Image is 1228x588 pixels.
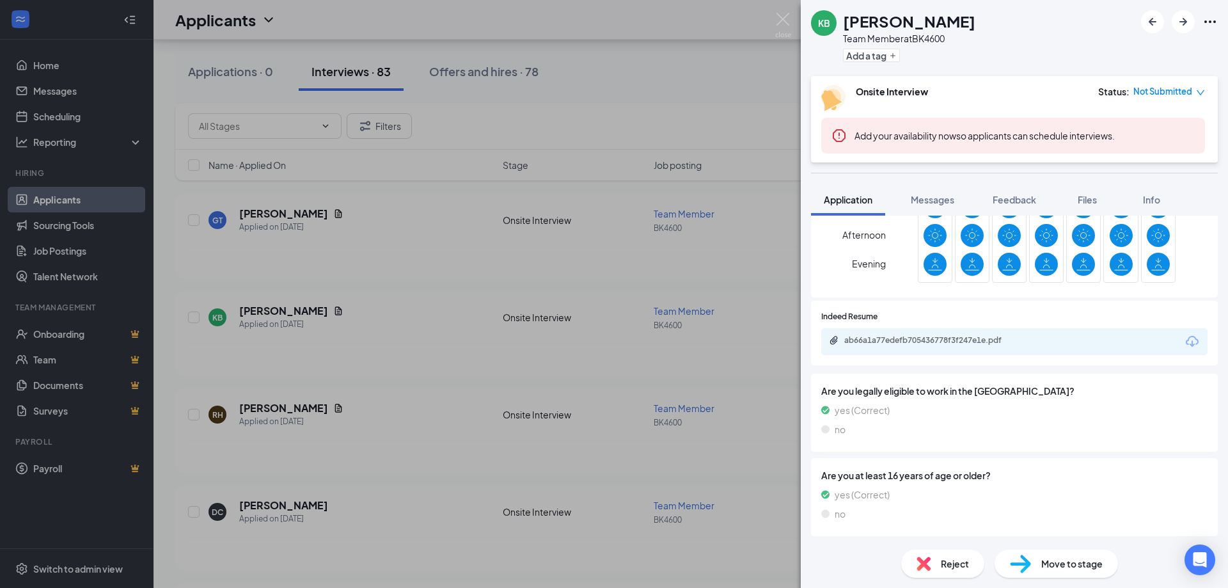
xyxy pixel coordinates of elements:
svg: Plus [889,52,897,60]
span: Are you at least 16 years of age or older? [821,468,1208,482]
svg: Paperclip [829,335,839,346]
span: Messages [911,194,954,205]
span: yes (Correct) [835,488,890,502]
svg: Ellipses [1202,14,1218,29]
button: ArrowRight [1172,10,1195,33]
h1: [PERSON_NAME] [843,10,975,32]
span: no [835,422,846,436]
span: yes (Correct) [835,403,890,417]
div: Status : [1098,85,1130,98]
svg: ArrowLeftNew [1145,14,1160,29]
div: ab66a1a77edefb705436778f3f247e1e.pdf [844,335,1023,346]
svg: Error [831,128,847,143]
span: Indeed Resume [821,311,878,323]
span: down [1196,88,1205,97]
button: PlusAdd a tag [843,49,900,62]
div: Open Intercom Messenger [1185,544,1215,575]
button: ArrowLeftNew [1141,10,1164,33]
span: Info [1143,194,1160,205]
span: Move to stage [1041,557,1103,571]
b: Onsite Interview [856,86,928,97]
svg: ArrowRight [1176,14,1191,29]
span: no [835,507,846,521]
div: Team Member at BK4600 [843,32,975,45]
a: Paperclipab66a1a77edefb705436778f3f247e1e.pdf [829,335,1036,347]
span: Reject [941,557,969,571]
span: Are you legally eligible to work in the [GEOGRAPHIC_DATA]? [821,384,1208,398]
span: Feedback [993,194,1036,205]
button: Add your availability now [854,129,956,142]
span: Application [824,194,872,205]
span: Files [1078,194,1097,205]
svg: Download [1185,334,1200,349]
span: Not Submitted [1133,85,1192,98]
span: Afternoon [842,223,886,246]
span: so applicants can schedule interviews. [854,130,1115,141]
div: KB [818,17,830,29]
span: Evening [852,252,886,275]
